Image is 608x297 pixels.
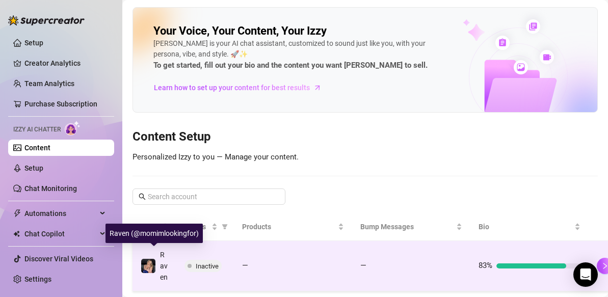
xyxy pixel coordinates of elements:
[65,121,81,136] img: AI Chatter
[222,224,228,230] span: filter
[184,221,209,232] span: Status
[176,213,234,241] th: Status
[352,213,470,241] th: Bump Messages
[439,8,597,112] img: ai-chatter-content-library-cLFOSyPT.png
[220,219,230,234] span: filter
[470,213,589,241] th: Bio
[24,226,97,242] span: Chat Copilot
[24,144,50,152] a: Content
[8,15,85,25] img: logo-BBDzfeDw.svg
[153,61,428,70] strong: To get started, fill out your bio and the content you want [PERSON_NAME] to sell.
[196,262,219,270] span: Inactive
[24,255,93,263] a: Discover Viral Videos
[24,275,51,283] a: Settings
[479,221,572,232] span: Bio
[24,184,77,193] a: Chat Monitoring
[133,152,299,161] span: Personalized Izzy to you — Manage your content.
[148,191,271,202] input: Search account
[312,83,323,93] span: arrow-right
[24,79,74,88] a: Team Analytics
[154,82,310,93] span: Learn how to set up your content for best results
[13,209,21,218] span: thunderbolt
[13,230,20,237] img: Chat Copilot
[141,259,155,273] img: Raven
[242,261,248,270] span: —
[105,224,203,243] div: Raven (@momimlookingfor)
[153,24,327,38] h2: Your Voice, Your Content, Your Izzy
[24,39,43,47] a: Setup
[24,164,43,172] a: Setup
[141,221,160,232] span: Name
[133,213,176,241] th: Name
[573,262,598,287] div: Open Intercom Messenger
[360,261,366,270] span: —
[13,125,61,134] span: Izzy AI Chatter
[133,129,598,145] h3: Content Setup
[479,261,492,270] span: 83%
[24,55,106,71] a: Creator Analytics
[24,205,97,222] span: Automations
[139,193,146,200] span: search
[360,221,454,232] span: Bump Messages
[153,79,329,96] a: Learn how to set up your content for best results
[24,100,97,108] a: Purchase Subscription
[242,221,336,232] span: Products
[160,251,168,281] span: Raven
[153,38,450,72] div: [PERSON_NAME] is your AI chat assistant, customized to sound just like you, with your persona, vi...
[234,213,352,241] th: Products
